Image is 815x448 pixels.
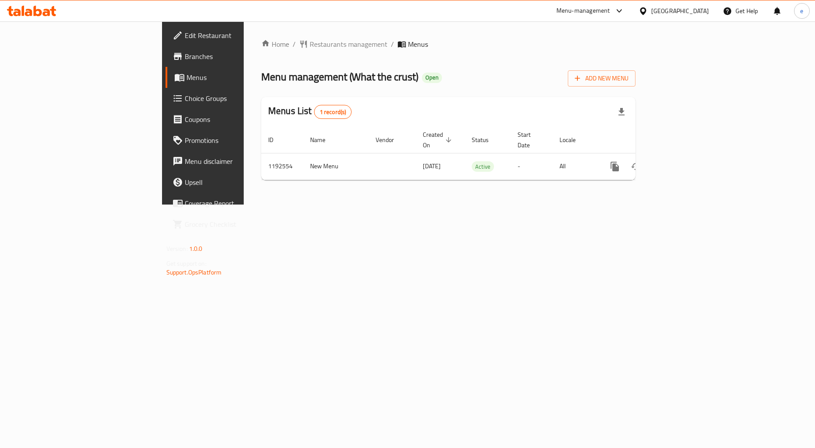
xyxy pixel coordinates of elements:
div: Open [422,73,442,83]
span: Name [310,135,337,145]
li: / [391,39,394,49]
a: Support.OpsPlatform [166,267,222,278]
span: Locale [559,135,587,145]
a: Upsell [166,172,298,193]
a: Promotions [166,130,298,151]
nav: breadcrumb [261,39,635,49]
a: Menus [166,67,298,88]
span: Active [472,162,494,172]
span: Created On [423,129,454,150]
a: Grocery Checklist [166,214,298,235]
th: Actions [597,127,695,153]
a: Coupons [166,109,298,130]
div: [GEOGRAPHIC_DATA] [651,6,709,16]
span: 1 record(s) [314,108,352,116]
h2: Menus List [268,104,352,119]
span: Vendor [376,135,405,145]
span: Coupons [185,114,291,125]
table: enhanced table [261,127,695,180]
span: Upsell [185,177,291,188]
span: Add New Menu [575,73,629,84]
button: more [604,156,625,177]
a: Choice Groups [166,88,298,109]
span: Menu disclaimer [185,156,291,167]
span: Grocery Checklist [185,219,291,229]
span: Restaurants management [310,39,387,49]
button: Change Status [625,156,646,177]
a: Branches [166,46,298,67]
a: Coverage Report [166,193,298,214]
a: Restaurants management [299,39,387,49]
span: Get support on: [166,258,207,269]
div: Menu-management [556,6,610,16]
span: Coverage Report [185,198,291,208]
div: Export file [611,101,632,122]
span: Branches [185,51,291,62]
span: Menus [186,72,291,83]
td: New Menu [303,153,369,180]
span: 1.0.0 [189,243,203,254]
span: Promotions [185,135,291,146]
td: - [511,153,553,180]
span: Open [422,74,442,81]
button: Add New Menu [568,70,635,87]
a: Edit Restaurant [166,25,298,46]
span: Status [472,135,500,145]
span: ID [268,135,285,145]
span: e [800,6,803,16]
a: Menu disclaimer [166,151,298,172]
td: All [553,153,597,180]
span: Choice Groups [185,93,291,104]
div: Active [472,161,494,172]
span: Menus [408,39,428,49]
span: Menu management ( What the crust ) [261,67,418,87]
span: Edit Restaurant [185,30,291,41]
div: Total records count [314,105,352,119]
span: [DATE] [423,160,441,172]
span: Version: [166,243,188,254]
span: Start Date [518,129,542,150]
